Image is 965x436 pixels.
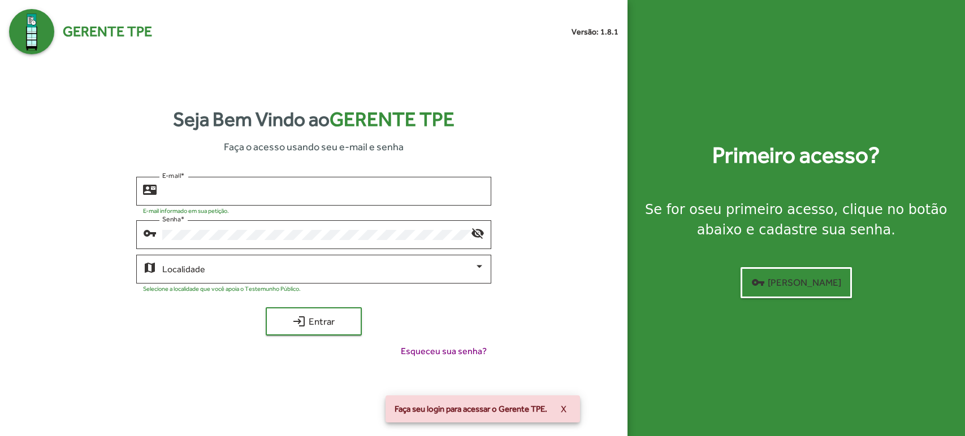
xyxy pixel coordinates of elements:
[401,345,487,358] span: Esqueceu sua senha?
[561,399,566,419] span: X
[471,226,484,239] mat-icon: visibility_off
[276,311,352,332] span: Entrar
[173,104,455,134] strong: Seja Bem Vindo ao
[395,403,547,415] span: Faça seu login para acessar o Gerente TPE.
[751,276,765,289] mat-icon: vpn_key
[143,226,157,239] mat-icon: vpn_key
[143,207,229,214] mat-hint: E-mail informado em sua petição.
[552,399,575,419] button: X
[224,139,404,154] span: Faça o acesso usando seu e-mail e senha
[143,285,301,292] mat-hint: Selecione a localidade que você apoia o Testemunho Público.
[292,315,306,328] mat-icon: login
[63,21,152,42] span: Gerente TPE
[751,272,841,293] span: [PERSON_NAME]
[266,307,362,335] button: Entrar
[698,202,834,217] strong: seu primeiro acesso
[712,138,880,172] strong: Primeiro acesso?
[9,9,54,54] img: Logo Gerente
[143,260,157,274] mat-icon: map
[741,267,852,298] button: [PERSON_NAME]
[143,182,157,196] mat-icon: contact_mail
[641,199,951,240] div: Se for o , clique no botão abaixo e cadastre sua senha.
[330,108,455,130] span: Gerente TPE
[572,26,618,38] small: Versão: 1.8.1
